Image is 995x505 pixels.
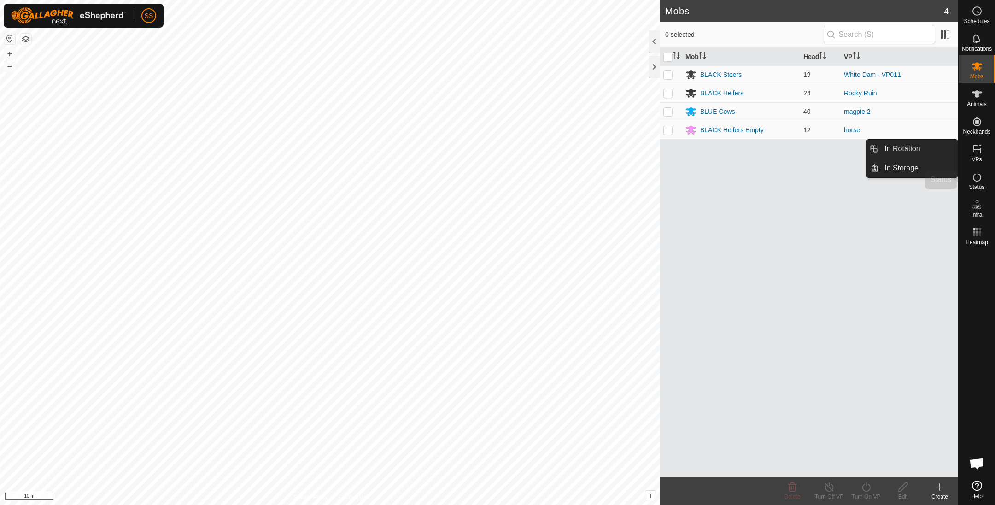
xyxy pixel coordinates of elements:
span: Heatmap [966,240,988,245]
span: In Storage [884,163,919,174]
div: Open chat [963,450,991,477]
span: 24 [803,89,811,97]
div: Turn Off VP [811,493,848,501]
span: Schedules [964,18,989,24]
span: 19 [803,71,811,78]
th: VP [840,48,958,66]
a: In Storage [879,159,958,177]
span: 4 [944,4,949,18]
span: SS [145,11,153,21]
input: Search (S) [824,25,935,44]
span: Delete [784,493,801,500]
span: 12 [803,126,811,134]
span: 0 selected [665,30,824,40]
span: Mobs [970,74,983,79]
div: BLACK Steers [700,70,742,80]
span: i [650,492,651,499]
a: Help [959,477,995,503]
button: Map Layers [20,34,31,45]
th: Mob [682,48,800,66]
a: In Rotation [879,140,958,158]
span: Help [971,493,983,499]
button: Reset Map [4,33,15,44]
div: BLUE Cows [700,107,735,117]
div: BLACK Heifers Empty [700,125,764,135]
a: Contact Us [339,493,366,501]
li: In Rotation [866,140,958,158]
p-sorticon: Activate to sort [819,53,826,60]
p-sorticon: Activate to sort [673,53,680,60]
a: Rocky Ruin [844,89,877,97]
span: Neckbands [963,129,990,135]
th: Head [800,48,840,66]
p-sorticon: Activate to sort [853,53,860,60]
a: White Dam - VP011 [844,71,901,78]
h2: Mobs [665,6,944,17]
span: Infra [971,212,982,217]
img: Gallagher Logo [11,7,126,24]
div: Turn On VP [848,493,884,501]
a: horse [844,126,860,134]
button: i [645,491,656,501]
div: Create [921,493,958,501]
span: In Rotation [884,143,920,154]
span: Animals [967,101,987,107]
div: Edit [884,493,921,501]
a: magpie 2 [844,108,871,115]
button: – [4,60,15,71]
span: VPs [972,157,982,162]
span: 40 [803,108,811,115]
a: Privacy Policy [293,493,328,501]
li: In Storage [866,159,958,177]
span: Status [969,184,984,190]
div: BLACK Heifers [700,88,743,98]
p-sorticon: Activate to sort [699,53,706,60]
span: Notifications [962,46,992,52]
button: + [4,48,15,59]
